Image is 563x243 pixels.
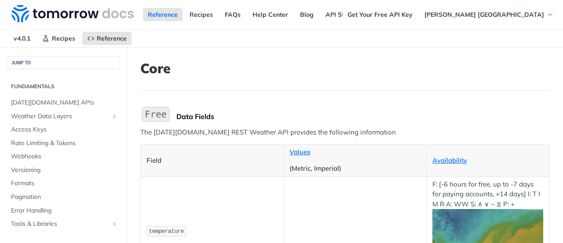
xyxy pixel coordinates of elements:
[321,8,362,21] a: API Status
[7,177,120,190] a: Formats
[11,166,118,175] span: Versioning
[11,5,134,22] img: Tomorrow.io Weather API Docs
[420,8,559,21] button: [PERSON_NAME] [GEOGRAPHIC_DATA]
[82,32,132,45] a: Reference
[343,8,417,21] a: Get Your Free API Key
[52,34,75,42] span: Recipes
[7,191,120,204] a: Pagination
[11,193,118,202] span: Pagination
[37,32,80,45] a: Recipes
[9,32,35,45] span: v4.0.1
[111,113,118,120] button: Show subpages for Weather Data Layers
[7,164,120,177] a: Versioning
[289,148,310,156] a: Values
[7,150,120,163] a: Webhooks
[140,60,549,76] h1: Core
[11,179,118,188] span: Formats
[7,56,120,69] button: JUMP TO
[248,8,293,21] a: Help Center
[11,98,118,107] span: [DATE][DOMAIN_NAME] APIs
[143,8,183,21] a: Reference
[7,204,120,217] a: Error Handling
[7,110,120,123] a: Weather Data LayersShow subpages for Weather Data Layers
[185,8,218,21] a: Recipes
[7,123,120,136] a: Access Keys
[111,221,118,228] button: Show subpages for Tools & Libraries
[432,156,467,164] a: Availability
[7,96,120,109] a: [DATE][DOMAIN_NAME] APIs
[176,112,549,121] div: Data Fields
[140,127,549,138] p: The [DATE][DOMAIN_NAME] REST Weather API provides the following information
[7,137,120,150] a: Rate Limiting & Tokens
[11,139,118,148] span: Rate Limiting & Tokens
[11,125,118,134] span: Access Keys
[146,226,186,237] code: temperature
[11,152,118,161] span: Webhooks
[7,82,120,90] h2: Fundamentals
[97,34,127,42] span: Reference
[7,217,120,231] a: Tools & LibrariesShow subpages for Tools & Libraries
[424,11,544,19] span: [PERSON_NAME] [GEOGRAPHIC_DATA]
[289,164,420,174] p: (Metric, Imperial)
[11,220,109,228] span: Tools & Libraries
[295,8,318,21] a: Blog
[220,8,245,21] a: FAQs
[146,156,278,166] p: Field
[11,112,109,121] span: Weather Data Layers
[11,206,118,215] span: Error Handling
